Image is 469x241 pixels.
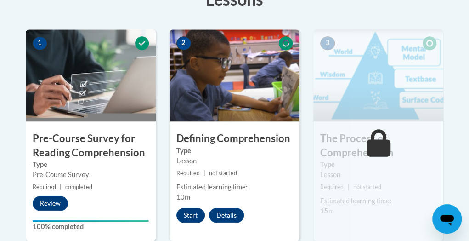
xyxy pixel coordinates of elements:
div: Estimated learning time: [320,196,436,206]
button: Start [176,208,205,223]
h3: Pre-Course Survey for Reading Comprehension [26,132,156,160]
span: Required [33,184,56,190]
div: Your progress [33,220,149,222]
button: Details [209,208,244,223]
div: Estimated learning time: [176,182,293,192]
span: not started [209,170,237,177]
span: 3 [320,36,335,50]
span: | [203,170,205,177]
span: not started [353,184,381,190]
span: | [347,184,349,190]
label: Type [176,146,293,156]
span: completed [65,184,92,190]
div: Pre-Course Survey [33,170,149,180]
span: Required [320,184,344,190]
div: Lesson [320,170,436,180]
h3: Defining Comprehension [170,132,299,146]
button: Review [33,196,68,211]
label: Type [320,160,436,170]
h3: The Process of Comprehension [313,132,443,160]
label: 100% completed [33,222,149,232]
img: Course Image [26,29,156,121]
span: 2 [176,36,191,50]
img: Course Image [170,29,299,121]
label: Type [33,160,149,170]
span: | [60,184,62,190]
span: 10m [176,193,190,201]
span: 15m [320,207,334,215]
span: Required [176,170,200,177]
iframe: Button to launch messaging window [432,204,462,234]
div: Lesson [176,156,293,166]
img: Course Image [313,29,443,121]
span: 1 [33,36,47,50]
